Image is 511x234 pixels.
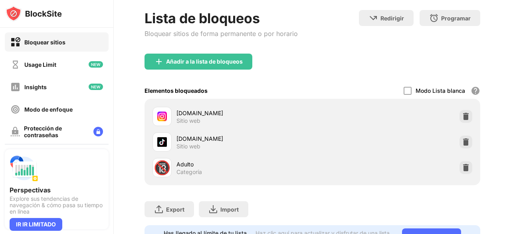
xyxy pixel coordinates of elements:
[157,112,167,121] img: favicons
[176,117,200,124] div: Sitio web
[10,154,38,183] img: push-insights.svg
[441,15,471,22] div: Programar
[145,30,298,38] div: Bloquear sitios de forma permanente o por horario
[176,134,313,143] div: [DOMAIN_NAME]
[93,127,103,136] img: lock-menu.svg
[145,87,208,94] div: Elementos bloqueados
[166,58,243,65] div: Añadir a la lista de bloqueos
[157,137,167,147] img: favicons
[176,160,313,168] div: Adulto
[145,10,298,26] div: Lista de bloqueos
[166,206,184,213] div: Export
[6,6,62,22] img: logo-blocksite.svg
[220,206,239,213] div: Import
[24,106,73,113] div: Modo de enfoque
[24,61,56,68] div: Usage Limit
[24,39,65,46] div: Bloquear sitios
[10,37,20,47] img: block-on.svg
[154,160,170,176] div: 🔞
[10,60,20,70] img: time-usage-off.svg
[24,84,47,90] div: Insights
[10,218,62,231] div: IR IR LIMITADO
[176,143,200,150] div: Sitio web
[176,109,313,117] div: [DOMAIN_NAME]
[89,84,103,90] img: new-icon.svg
[24,125,87,138] div: Protección de contraseñas
[380,15,404,22] div: Redirigir
[10,127,20,136] img: password-protection-off.svg
[10,196,104,215] div: Explore sus tendencias de navegación & cómo pasa su tiempo en línea
[176,168,202,176] div: Categoría
[89,61,103,68] img: new-icon.svg
[416,87,465,94] div: Modo Lista blanca
[10,104,20,114] img: focus-off.svg
[10,186,104,194] div: Perspectivas
[10,82,20,92] img: insights-off.svg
